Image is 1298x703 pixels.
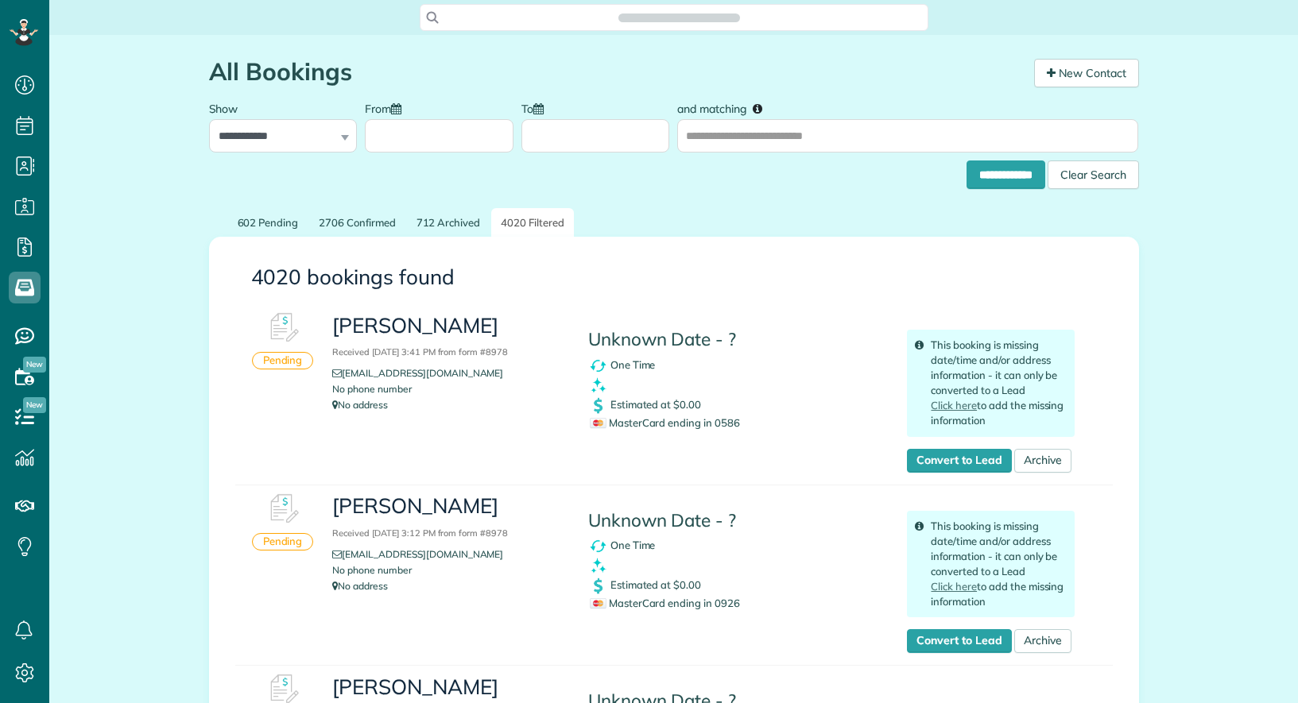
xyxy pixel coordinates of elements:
li: No phone number [332,381,564,397]
img: clean_symbol_icon-dd072f8366c07ea3eb8378bb991ecd12595f4b76d916a6f83395f9468ae6ecae.png [588,376,608,396]
h1: All Bookings [209,59,1022,85]
div: Pending [252,352,314,369]
a: 4020 Filtered [491,208,574,238]
p: No address [332,578,564,594]
small: Received [DATE] 3:41 PM from form #8978 [332,346,507,357]
small: Received [DATE] 3:12 PM from form #8978 [332,527,507,539]
img: dollar_symbol_icon-bd8a6898b2649ec353a9eba708ae97d8d7348bddd7d2aed9b7e4bf5abd9f4af5.png [588,396,608,415]
a: [EMAIL_ADDRESS][DOMAIN_NAME] [332,367,515,379]
a: Archive [1014,629,1071,653]
a: 712 Archived [407,208,490,238]
label: From [365,93,409,122]
li: No phone number [332,562,564,578]
img: clean_symbol_icon-dd072f8366c07ea3eb8378bb991ecd12595f4b76d916a6f83395f9468ae6ecae.png [588,556,608,576]
span: MasterCard ending in 0586 [590,416,740,429]
a: Click here [931,580,977,593]
img: recurrence_symbol_icon-7cc721a9f4fb8f7b0289d3d97f09a2e367b638918f1a67e51b1e7d8abe5fb8d8.png [588,536,608,556]
span: Estimated at $0.00 [610,578,701,591]
a: Archive [1014,449,1071,473]
a: Clear Search [1048,163,1139,176]
div: Clear Search [1048,160,1139,189]
h3: 4020 bookings found [251,266,1097,289]
a: Click here [931,399,977,411]
h4: Unknown Date - ? [588,511,884,531]
span: MasterCard ending in 0926 [590,597,740,609]
img: recurrence_symbol_icon-7cc721a9f4fb8f7b0289d3d97f09a2e367b638918f1a67e51b1e7d8abe5fb8d8.png [588,356,608,376]
span: New [23,357,46,373]
div: This booking is missing date/time and/or address information - it can only be converted to a Lead... [907,511,1075,617]
a: Convert to Lead [907,629,1011,653]
a: [EMAIL_ADDRESS][DOMAIN_NAME] [332,548,515,560]
span: Search ZenMaid… [634,10,724,25]
a: 2706 Confirmed [309,208,405,238]
p: No address [332,397,564,413]
a: Convert to Lead [907,449,1011,473]
img: dollar_symbol_icon-bd8a6898b2649ec353a9eba708ae97d8d7348bddd7d2aed9b7e4bf5abd9f4af5.png [588,576,608,596]
a: 602 Pending [228,208,308,238]
span: Estimated at $0.00 [610,398,701,411]
label: To [521,93,552,122]
div: This booking is missing date/time and/or address information - it can only be converted to a Lead... [907,330,1075,436]
img: Booking #603541 [259,485,307,533]
h4: Unknown Date - ? [588,330,884,350]
h3: [PERSON_NAME] [332,315,564,360]
label: and matching [677,93,773,122]
div: Pending [252,533,314,550]
span: One Time [610,358,656,371]
span: One Time [610,539,656,551]
img: Booking #604087 [259,304,307,352]
a: New Contact [1034,59,1139,87]
span: New [23,397,46,413]
h3: [PERSON_NAME] [332,495,564,540]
